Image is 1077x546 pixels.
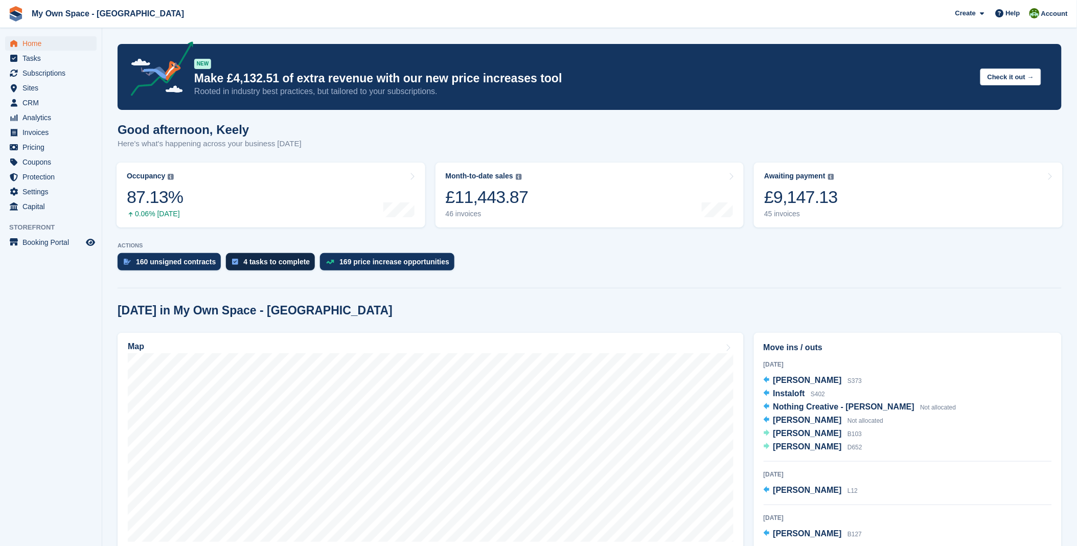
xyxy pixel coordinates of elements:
[136,258,216,266] div: 160 unsigned contracts
[764,484,858,497] a: [PERSON_NAME] L12
[811,391,825,398] span: S402
[764,414,884,427] a: [PERSON_NAME] Not allocated
[773,486,842,494] span: [PERSON_NAME]
[5,155,97,169] a: menu
[127,187,183,208] div: 87.13%
[436,163,744,227] a: Month-to-date sales £11,443.87 46 invoices
[5,96,97,110] a: menu
[22,199,84,214] span: Capital
[773,416,842,424] span: [PERSON_NAME]
[22,185,84,199] span: Settings
[773,442,842,451] span: [PERSON_NAME]
[5,51,97,65] a: menu
[847,487,858,494] span: L12
[226,253,320,276] a: 4 tasks to complete
[22,36,84,51] span: Home
[828,174,834,180] img: icon-info-grey-7440780725fd019a000dd9b08b2336e03edf1995a4989e88bcd33f0948082b44.svg
[28,5,188,22] a: My Own Space - [GEOGRAPHIC_DATA]
[764,470,1052,479] div: [DATE]
[5,66,97,80] a: menu
[516,174,522,180] img: icon-info-grey-7440780725fd019a000dd9b08b2336e03edf1995a4989e88bcd33f0948082b44.svg
[22,140,84,154] span: Pricing
[5,36,97,51] a: menu
[22,66,84,80] span: Subscriptions
[194,59,211,69] div: NEW
[243,258,310,266] div: 4 tasks to complete
[446,172,513,180] div: Month-to-date sales
[5,140,97,154] a: menu
[764,513,1052,522] div: [DATE]
[326,260,334,264] img: price_increase_opportunities-93ffe204e8149a01c8c9dc8f82e8f89637d9d84a8eef4429ea346261dce0b2c0.svg
[5,81,97,95] a: menu
[764,388,826,401] a: Instaloft S402
[921,404,956,411] span: Not allocated
[955,8,976,18] span: Create
[128,342,144,351] h2: Map
[764,374,862,388] a: [PERSON_NAME] S373
[22,110,84,125] span: Analytics
[168,174,174,180] img: icon-info-grey-7440780725fd019a000dd9b08b2336e03edf1995a4989e88bcd33f0948082b44.svg
[122,41,194,100] img: price-adjustments-announcement-icon-8257ccfd72463d97f412b2fc003d46551f7dbcb40ab6d574587a9cd5c0d94...
[1006,8,1020,18] span: Help
[22,235,84,249] span: Booking Portal
[1041,9,1068,19] span: Account
[446,210,529,218] div: 46 invoices
[446,187,529,208] div: £11,443.87
[118,242,1062,249] p: ACTIONS
[117,163,425,227] a: Occupancy 87.13% 0.06% [DATE]
[22,81,84,95] span: Sites
[127,172,165,180] div: Occupancy
[764,342,1052,354] h2: Move ins / outs
[194,86,972,97] p: Rooted in industry best practices, but tailored to your subscriptions.
[5,110,97,125] a: menu
[764,172,826,180] div: Awaiting payment
[9,222,102,233] span: Storefront
[232,259,238,265] img: task-75834270c22a3079a89374b754ae025e5fb1db73e45f91037f5363f120a921f8.svg
[118,253,226,276] a: 160 unsigned contracts
[847,531,862,538] span: B127
[22,170,84,184] span: Protection
[22,155,84,169] span: Coupons
[8,6,24,21] img: stora-icon-8386f47178a22dfd0bd8f6a31ec36ba5ce8667c1dd55bd0f319d3a0aa187defe.svg
[1029,8,1040,18] img: Keely
[773,389,805,398] span: Instaloft
[5,170,97,184] a: menu
[194,71,972,86] p: Make £4,132.51 of extra revenue with our new price increases tool
[5,235,97,249] a: menu
[773,529,842,538] span: [PERSON_NAME]
[764,187,838,208] div: £9,147.13
[764,528,862,541] a: [PERSON_NAME] B127
[773,402,914,411] span: Nothing Creative - [PERSON_NAME]
[764,210,838,218] div: 45 invoices
[320,253,460,276] a: 169 price increase opportunities
[118,138,302,150] p: Here's what's happening across your business [DATE]
[773,429,842,438] span: [PERSON_NAME]
[847,377,862,384] span: S373
[847,430,862,438] span: B103
[118,304,393,317] h2: [DATE] in My Own Space - [GEOGRAPHIC_DATA]
[773,376,842,384] span: [PERSON_NAME]
[5,185,97,199] a: menu
[22,96,84,110] span: CRM
[84,236,97,248] a: Preview store
[124,259,131,265] img: contract_signature_icon-13c848040528278c33f63329250d36e43548de30e8caae1d1a13099fd9432cc5.svg
[339,258,449,266] div: 169 price increase opportunities
[980,69,1041,85] button: Check it out →
[754,163,1063,227] a: Awaiting payment £9,147.13 45 invoices
[764,401,956,414] a: Nothing Creative - [PERSON_NAME] Not allocated
[118,123,302,136] h1: Good afternoon, Keely
[764,360,1052,369] div: [DATE]
[764,441,862,454] a: [PERSON_NAME] D652
[127,210,183,218] div: 0.06% [DATE]
[847,417,883,424] span: Not allocated
[5,125,97,140] a: menu
[22,125,84,140] span: Invoices
[22,51,84,65] span: Tasks
[847,444,862,451] span: D652
[764,427,862,441] a: [PERSON_NAME] B103
[5,199,97,214] a: menu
